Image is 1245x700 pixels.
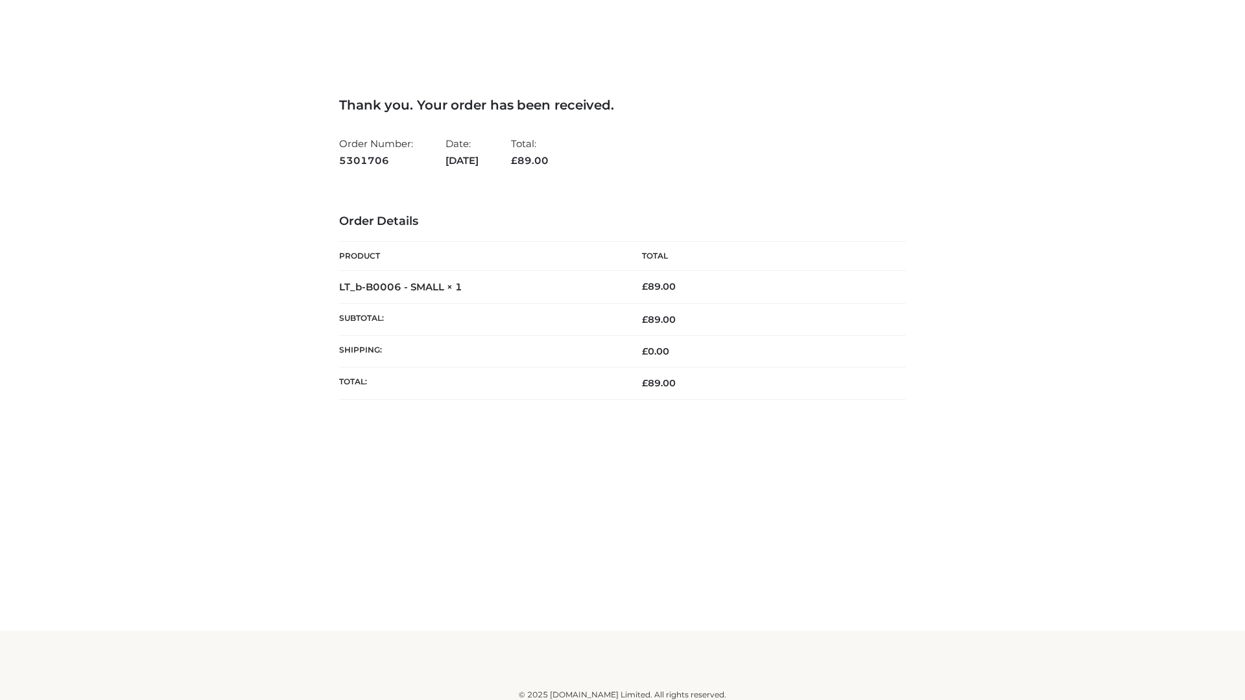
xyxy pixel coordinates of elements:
[339,132,413,172] li: Order Number:
[339,336,622,367] th: Shipping:
[339,215,906,229] h3: Order Details
[642,377,676,389] span: 89.00
[511,132,549,172] li: Total:
[339,152,413,169] strong: 5301706
[642,281,676,292] bdi: 89.00
[445,152,479,169] strong: [DATE]
[642,314,648,325] span: £
[445,132,479,172] li: Date:
[339,242,622,271] th: Product
[511,154,549,167] span: 89.00
[642,345,648,357] span: £
[622,242,906,271] th: Total
[642,377,648,389] span: £
[642,314,676,325] span: 89.00
[339,367,622,399] th: Total:
[447,281,462,293] strong: × 1
[642,281,648,292] span: £
[339,97,906,113] h3: Thank you. Your order has been received.
[339,303,622,335] th: Subtotal:
[511,154,517,167] span: £
[339,281,444,293] a: LT_b-B0006 - SMALL
[642,345,669,357] bdi: 0.00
